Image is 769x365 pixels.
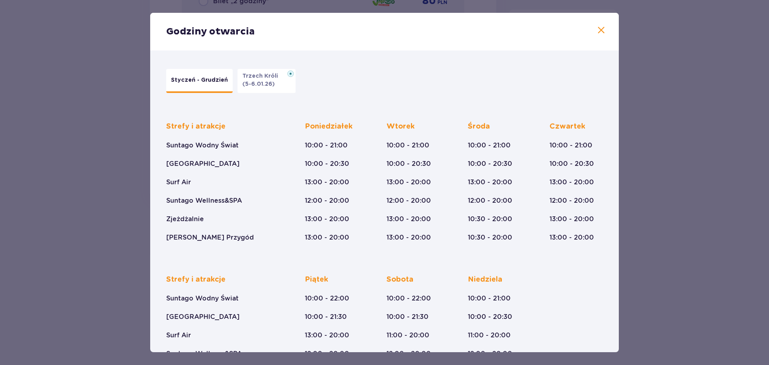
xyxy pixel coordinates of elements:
[305,122,352,131] p: Poniedziałek
[550,122,585,131] p: Czwartek
[468,233,512,242] p: 10:30 - 20:00
[238,69,296,93] button: Trzech Króli(5-6.01.26)
[305,141,348,150] p: 10:00 - 21:00
[305,275,328,284] p: Piątek
[387,141,429,150] p: 10:00 - 21:00
[305,215,349,224] p: 13:00 - 20:00
[166,159,240,168] p: [GEOGRAPHIC_DATA]
[550,159,594,168] p: 10:00 - 20:30
[468,122,490,131] p: Środa
[305,196,349,205] p: 12:00 - 20:00
[242,72,283,80] p: Trzech Króli
[166,26,255,38] p: Godziny otwarcia
[468,196,512,205] p: 12:00 - 20:00
[387,275,413,284] p: Sobota
[468,275,502,284] p: Niedziela
[468,141,511,150] p: 10:00 - 21:00
[305,313,347,321] p: 10:00 - 21:30
[468,349,512,358] p: 12:00 - 20:00
[468,331,511,340] p: 11:00 - 20:00
[166,178,191,187] p: Surf Air
[305,331,349,340] p: 13:00 - 20:00
[387,349,431,358] p: 12:00 - 20:00
[468,215,512,224] p: 10:30 - 20:00
[387,178,431,187] p: 13:00 - 20:00
[387,159,431,168] p: 10:00 - 20:30
[387,331,429,340] p: 11:00 - 20:00
[166,215,204,224] p: Zjeżdżalnie
[387,313,429,321] p: 10:00 - 21:30
[550,141,592,150] p: 10:00 - 21:00
[387,215,431,224] p: 13:00 - 20:00
[550,196,594,205] p: 12:00 - 20:00
[166,294,239,303] p: Suntago Wodny Świat
[171,76,228,84] p: Styczeń - Grudzień
[468,294,511,303] p: 10:00 - 21:00
[166,122,225,131] p: Strefy i atrakcje
[166,275,225,284] p: Strefy i atrakcje
[468,178,512,187] p: 13:00 - 20:00
[387,122,415,131] p: Wtorek
[242,80,275,88] p: (5-6.01.26)
[387,233,431,242] p: 13:00 - 20:00
[166,69,233,93] button: Styczeń - Grudzień
[166,313,240,321] p: [GEOGRAPHIC_DATA]
[305,233,349,242] p: 13:00 - 20:00
[550,215,594,224] p: 13:00 - 20:00
[166,141,239,150] p: Suntago Wodny Świat
[305,349,349,358] p: 12:00 - 20:00
[166,233,254,242] p: [PERSON_NAME] Przygód
[166,196,242,205] p: Suntago Wellness&SPA
[468,159,512,168] p: 10:00 - 20:30
[387,294,431,303] p: 10:00 - 22:00
[166,349,242,358] p: Suntago Wellness&SPA
[550,233,594,242] p: 13:00 - 20:00
[305,178,349,187] p: 13:00 - 20:00
[166,331,191,340] p: Surf Air
[305,294,349,303] p: 10:00 - 22:00
[550,178,594,187] p: 13:00 - 20:00
[305,159,349,168] p: 10:00 - 20:30
[387,196,431,205] p: 12:00 - 20:00
[468,313,512,321] p: 10:00 - 20:30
